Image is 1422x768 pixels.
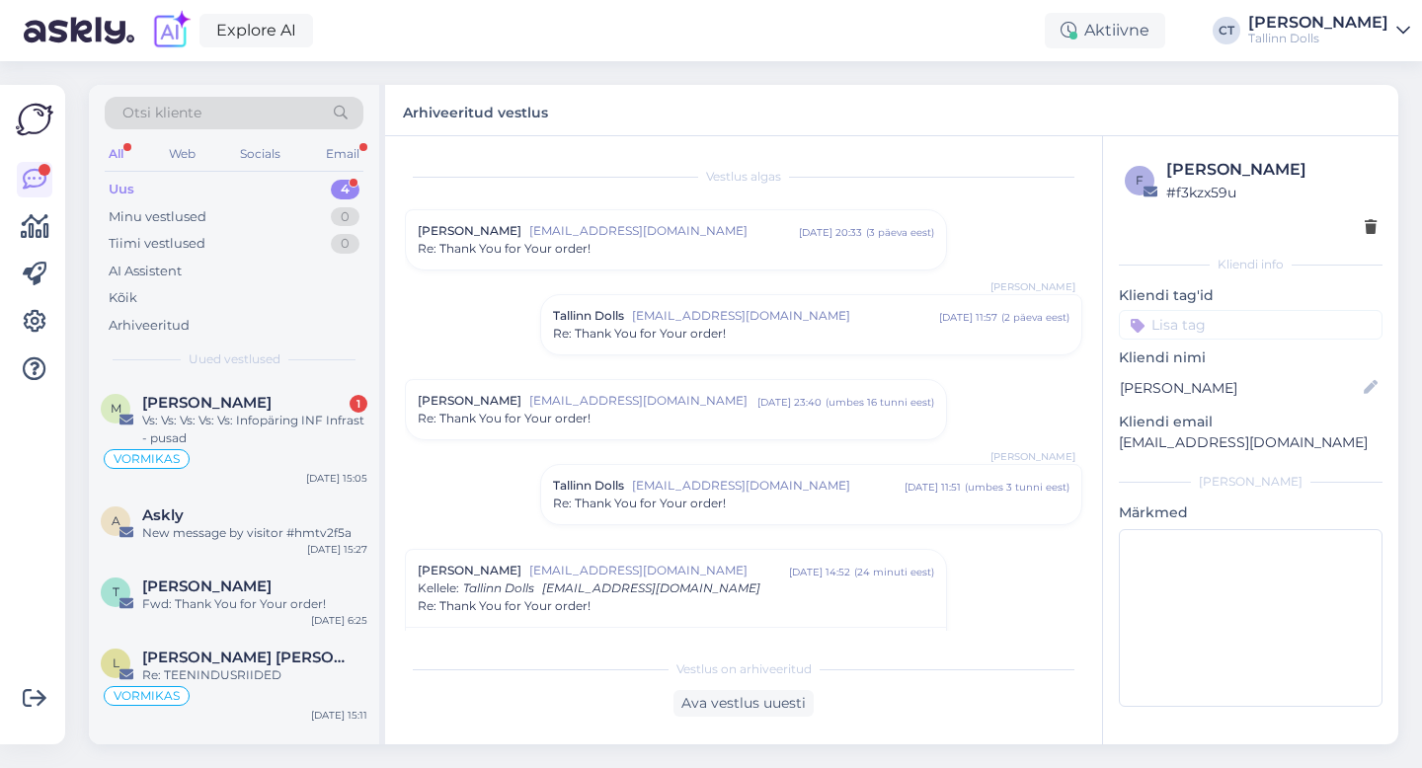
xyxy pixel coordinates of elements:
div: 4 [331,180,359,199]
span: VORMIKAS [114,690,180,702]
span: [EMAIL_ADDRESS][DOMAIN_NAME] [529,222,799,240]
div: Uus [109,180,134,199]
p: Kliendi tag'id [1119,285,1382,306]
p: Kliendi nimi [1119,347,1382,368]
span: [EMAIL_ADDRESS][DOMAIN_NAME] [542,580,760,595]
span: [EMAIL_ADDRESS][DOMAIN_NAME] [529,562,789,579]
div: ( 3 päeva eest ) [866,225,934,240]
span: Re: Thank You for Your order! [418,597,591,615]
span: Tallinn Dolls [463,580,534,595]
div: All [105,141,127,167]
span: Tallinn Dolls [553,307,624,325]
div: Tallinn Dolls [1248,31,1388,46]
div: 0 [331,207,359,227]
div: Socials [236,141,284,167]
div: Tiimi vestlused [109,234,205,254]
span: Uued vestlused [189,350,280,368]
div: [DATE] 14:52 [789,565,850,579]
span: [EMAIL_ADDRESS][DOMAIN_NAME] [632,307,939,325]
span: Tatjana Vürst [142,577,272,595]
span: Re: Thank You for Your order! [553,325,726,343]
div: Kliendi info [1119,256,1382,273]
input: Lisa nimi [1120,377,1360,399]
div: Web [165,141,199,167]
div: [DATE] 20:33 [799,225,862,240]
div: New message by visitor #hmtv2f5a [142,524,367,542]
span: M [111,401,121,416]
span: T [113,584,119,599]
div: [DATE] 15:11 [311,708,367,723]
div: Fwd: Thank You for Your order! [142,595,367,613]
span: f [1136,173,1144,188]
div: Vs: Vs: Vs: Vs: Vs: Infopäring INF Infrast - pusad [142,412,367,447]
span: [PERSON_NAME] [990,449,1075,464]
div: ( umbes 16 tunni eest ) [826,395,934,410]
div: [PERSON_NAME] [1119,473,1382,491]
img: Askly Logo [16,101,53,138]
div: [PERSON_NAME] [1248,15,1388,31]
span: Kellele : [418,580,459,595]
input: Lisa tag [1119,310,1382,340]
span: [PERSON_NAME] [990,279,1075,294]
span: Maris Voltein [142,394,272,412]
span: Liisa Timmi [142,649,348,666]
div: Vestlus algas [405,168,1082,186]
div: Kõik [109,288,137,308]
div: [DATE] 11:57 [939,310,997,325]
span: A [112,513,120,528]
p: Kliendi email [1119,412,1382,432]
p: [EMAIL_ADDRESS][DOMAIN_NAME] [1119,432,1382,453]
div: [DATE] 15:27 [307,542,367,557]
span: Askly [142,506,184,524]
div: [DATE] 6:25 [311,613,367,628]
div: CT [1213,17,1240,44]
div: AI Assistent [109,262,182,281]
div: 1 [350,395,367,413]
span: VORMIKAS [114,453,180,465]
div: # f3kzx59u [1166,182,1377,203]
div: ( 2 päeva eest ) [1001,310,1069,325]
span: [PERSON_NAME] [418,562,521,579]
span: L [113,655,119,670]
div: Ava vestlus uuesti [673,690,814,717]
a: [PERSON_NAME]Tallinn Dolls [1248,15,1410,46]
span: Vestlus on arhiveeritud [676,660,812,678]
p: Märkmed [1119,502,1382,523]
div: [DATE] 11:51 [905,480,961,495]
div: [DATE] 15:05 [306,471,367,486]
div: [DATE] 23:40 [757,395,822,410]
span: [EMAIL_ADDRESS][DOMAIN_NAME] [529,392,757,410]
span: Re: Thank You for Your order! [553,495,726,512]
span: [PERSON_NAME] [418,222,521,240]
div: Email [322,141,363,167]
span: Tallinn Dolls [553,477,624,495]
div: Re: TEENINDUSRIIDED [142,666,367,684]
span: [PERSON_NAME] [418,392,521,410]
div: Minu vestlused [109,207,206,227]
a: Explore AI [199,14,313,47]
div: ( umbes 3 tunni eest ) [965,480,1069,495]
label: Arhiveeritud vestlus [403,97,548,123]
span: Re: Thank You for Your order! [418,240,591,258]
div: ( 24 minuti eest ) [854,565,934,579]
img: explore-ai [150,10,192,51]
span: [EMAIL_ADDRESS][DOMAIN_NAME] [632,477,905,495]
div: Aktiivne [1045,13,1165,48]
span: Re: Thank You for Your order! [418,410,591,427]
div: 0 [331,234,359,254]
div: Arhiveeritud [109,316,190,336]
div: [PERSON_NAME] [1166,158,1377,182]
span: Otsi kliente [122,103,201,123]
